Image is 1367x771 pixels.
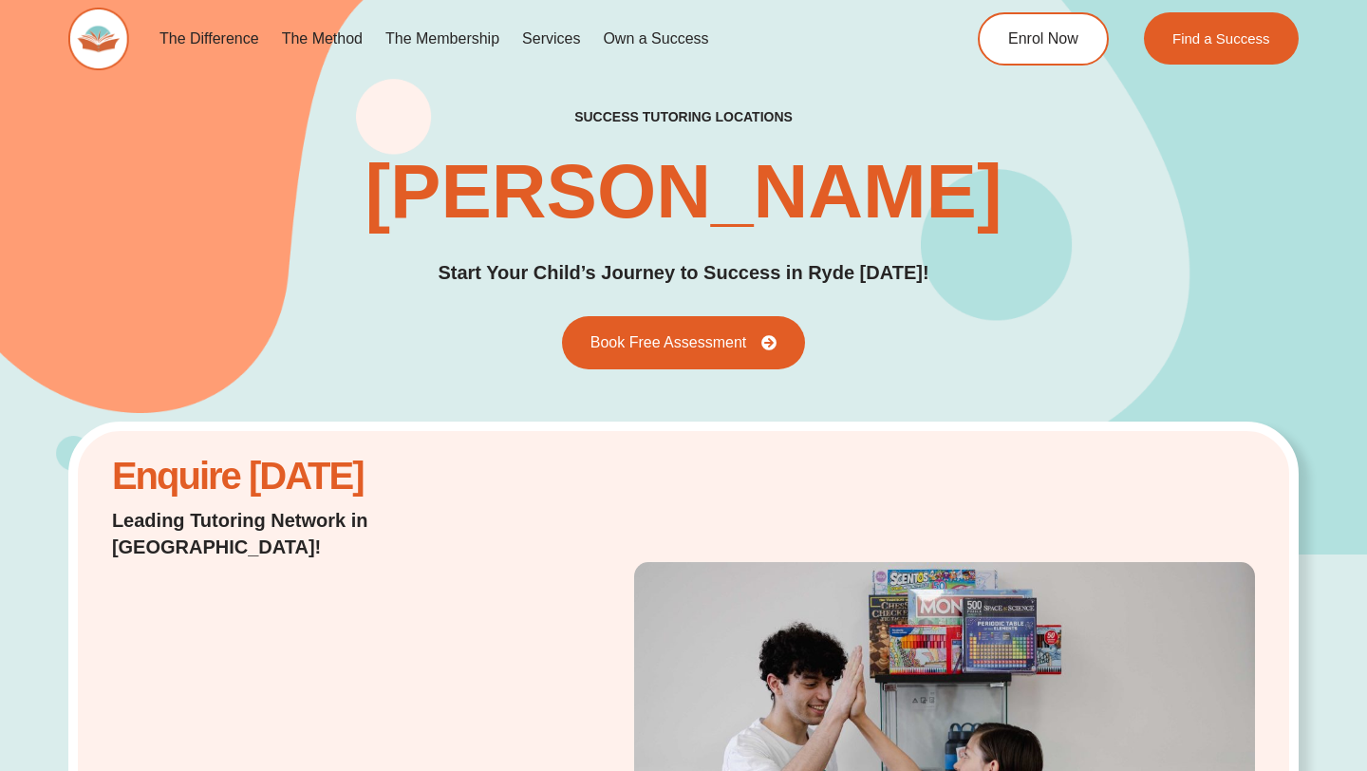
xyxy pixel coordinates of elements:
a: Own a Success [591,17,720,61]
a: The Difference [148,17,271,61]
p: Leading Tutoring Network in [GEOGRAPHIC_DATA]! [112,507,520,560]
p: Start Your Child’s Journey to Success in Ryde [DATE]! [438,258,928,288]
span: Find a Success [1172,31,1270,46]
span: Enrol Now [1008,31,1078,47]
a: Services [511,17,591,61]
h2: Enquire [DATE] [112,464,520,488]
nav: Menu [148,17,908,61]
a: The Method [271,17,374,61]
a: Find a Success [1144,12,1299,65]
h1: [PERSON_NAME] [365,154,1002,230]
a: Book Free Assessment [562,316,806,369]
h2: success tutoring locations [574,108,793,125]
span: Book Free Assessment [590,335,747,350]
a: The Membership [374,17,511,61]
a: Enrol Now [978,12,1109,66]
